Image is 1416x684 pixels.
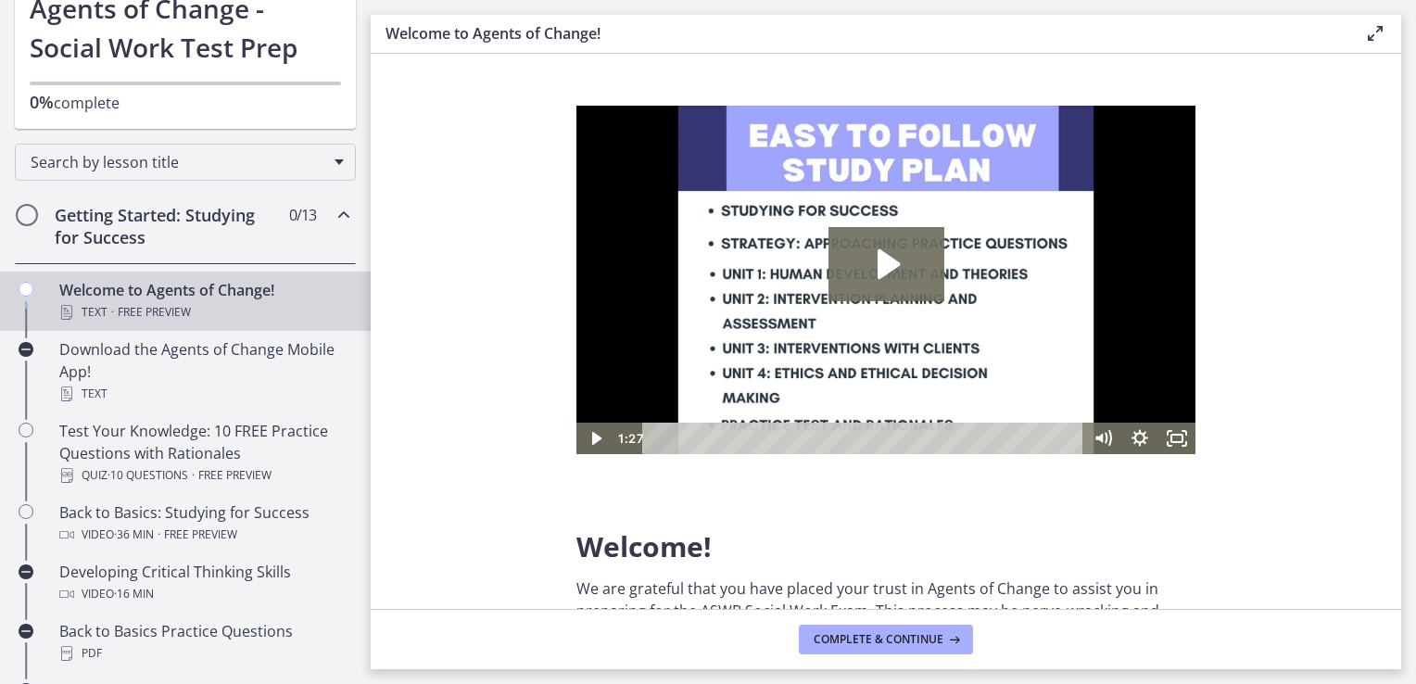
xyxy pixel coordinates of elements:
p: complete [30,91,341,114]
div: PDF [59,642,348,665]
span: · [111,301,114,323]
span: · [192,464,195,487]
div: Playbar [80,317,499,348]
div: Developing Critical Thinking Skills [59,561,348,605]
div: Video [59,583,348,605]
span: · 36 min [114,524,154,546]
span: Welcome! [576,527,712,565]
span: 0 / 13 [289,204,316,226]
span: · 10 Questions [107,464,188,487]
span: Search by lesson title [31,152,325,172]
div: Search by lesson title [15,144,356,181]
button: Show settings menu [545,317,582,348]
div: Test Your Knowledge: 10 FREE Practice Questions with Rationales [59,420,348,487]
span: 0% [30,91,54,113]
div: Download the Agents of Change Mobile App! [59,338,348,405]
div: Welcome to Agents of Change! [59,279,348,323]
div: Back to Basics Practice Questions [59,620,348,665]
span: Free preview [164,524,237,546]
h3: Welcome to Agents of Change! [386,22,1334,44]
button: Mute [508,317,545,348]
span: · [158,524,160,546]
h2: Getting Started: Studying for Success [55,204,281,248]
span: · 16 min [114,583,154,605]
button: Fullscreen [582,317,619,348]
span: Complete & continue [814,632,943,647]
div: Text [59,383,348,405]
span: Free preview [198,464,272,487]
p: We are grateful that you have placed your trust in Agents of Change to assist you in preparing fo... [576,577,1195,644]
div: Quiz [59,464,348,487]
span: Free preview [118,301,191,323]
div: Text [59,301,348,323]
div: Back to Basics: Studying for Success [59,501,348,546]
div: Video [59,524,348,546]
button: Complete & continue [799,625,973,654]
button: Play Video: c1o6hcmjueu5qasqsu00.mp4 [252,121,368,196]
